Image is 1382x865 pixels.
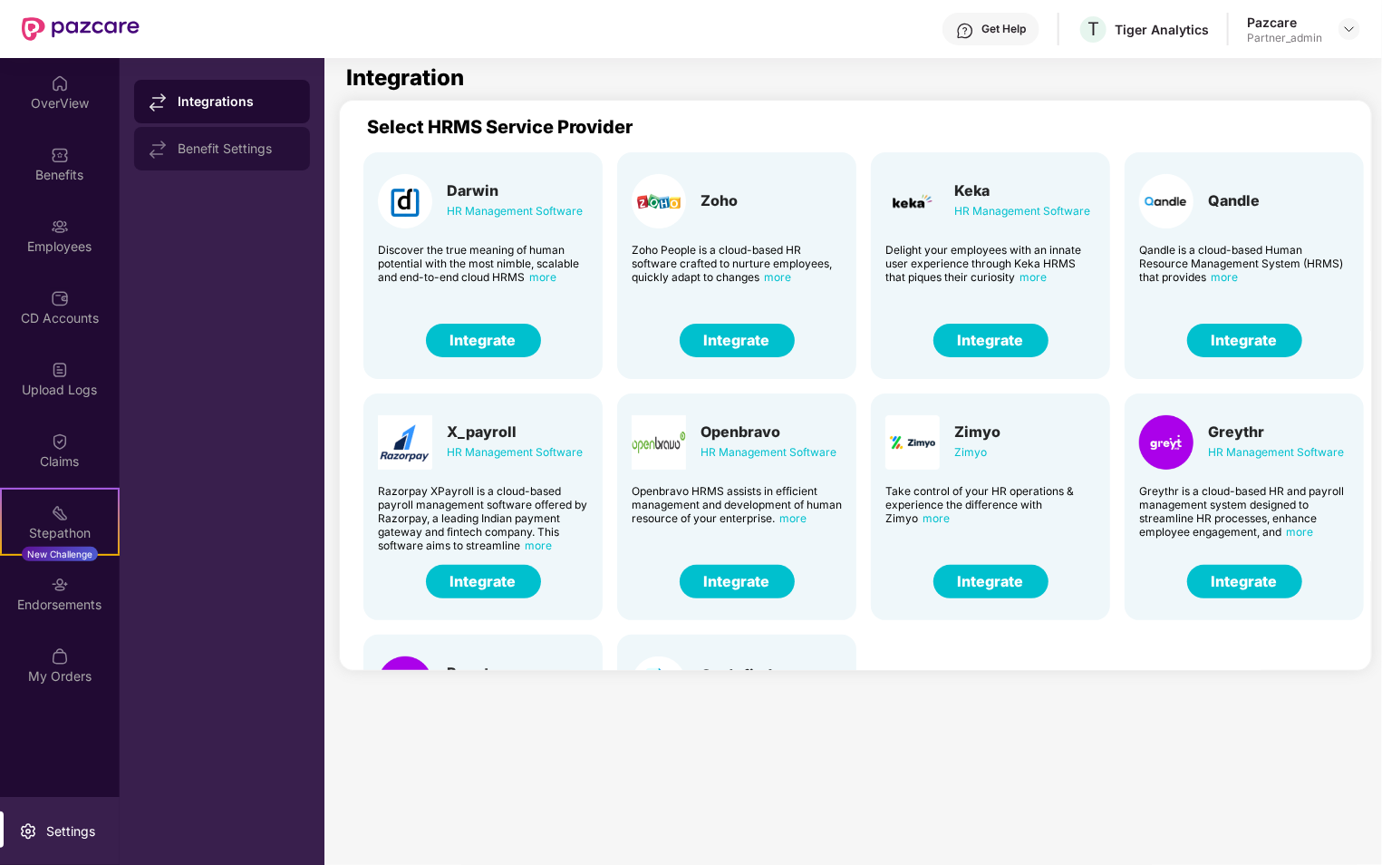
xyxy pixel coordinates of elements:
span: more [1286,525,1313,539]
span: more [525,539,552,552]
div: Greythr is a cloud-based HR and payroll management system designed to streamline HR processes, en... [1139,484,1349,539]
img: svg+xml;base64,PHN2ZyB4bWxucz0iaHR0cDovL3d3dy53My5vcmcvMjAwMC9zdmciIHdpZHRoPSIyMSIgaGVpZ2h0PSIyMC... [51,504,69,522]
button: Integrate [933,324,1049,357]
div: HR Management Software [447,201,583,221]
div: Razorpay XPayroll is a cloud-based payroll management software offered by Razorpay, a leading Ind... [378,484,588,552]
img: Card Logo [632,415,686,470]
div: Take control of your HR operations & experience the difference with Zimyo [885,484,1096,525]
img: svg+xml;base64,PHN2ZyBpZD0iSGVscC0zMngzMiIgeG1sbnM9Imh0dHA6Ly93d3cudzMub3JnLzIwMDAvc3ZnIiB3aWR0aD... [956,22,974,40]
div: Stepathon [2,524,118,542]
img: svg+xml;base64,PHN2ZyBpZD0iRW1wbG95ZWVzIiB4bWxucz0iaHR0cDovL3d3dy53My5vcmcvMjAwMC9zdmciIHdpZHRoPS... [51,218,69,236]
div: New Challenge [22,547,98,561]
img: Card Logo [885,415,940,470]
div: Zimyo [954,423,1000,441]
img: svg+xml;base64,PHN2ZyBpZD0iRW5kb3JzZW1lbnRzIiB4bWxucz0iaHR0cDovL3d3dy53My5vcmcvMjAwMC9zdmciIHdpZH... [51,576,69,594]
div: X_payroll [447,423,583,441]
span: more [1211,270,1238,284]
div: Discover the true meaning of human potential with the most nimble, scalable and end-to-end cloud ... [378,243,588,284]
button: Integrate [1187,324,1302,357]
div: Greythr [1208,423,1344,441]
div: Qandle is a cloud-based Human Resource Management System (HRMS) that provides [1139,243,1349,284]
img: svg+xml;base64,PHN2ZyBpZD0iRHJvcGRvd24tMzJ4MzIiIHhtbG5zPSJodHRwOi8vd3d3LnczLm9yZy8yMDAwL3N2ZyIgd2... [1342,22,1357,36]
div: Qandle [1208,191,1260,209]
div: HR Management Software [954,201,1090,221]
div: Repute [447,664,512,682]
button: Integrate [1187,565,1302,598]
div: Zoho People is a cloud-based HR software crafted to nurture employees, quickly adapt to changes [632,243,842,284]
button: Integrate [680,324,795,357]
img: svg+xml;base64,PHN2ZyBpZD0iQ2xhaW0iIHhtbG5zPSJodHRwOi8vd3d3LnczLm9yZy8yMDAwL3N2ZyIgd2lkdGg9IjIwIi... [51,432,69,451]
button: Integrate [426,324,541,357]
img: svg+xml;base64,PHN2ZyBpZD0iQmVuZWZpdHMiIHhtbG5zPSJodHRwOi8vd3d3LnczLm9yZy8yMDAwL3N2ZyIgd2lkdGg9Ij... [51,146,69,164]
img: Card Logo [885,174,940,228]
div: Can't find your HRMS? [701,666,842,702]
img: svg+xml;base64,PHN2ZyBpZD0iVXBsb2FkX0xvZ3MiIGRhdGEtbmFtZT0iVXBsb2FkIExvZ3MiIHhtbG5zPSJodHRwOi8vd3... [51,361,69,379]
img: svg+xml;base64,PHN2ZyBpZD0iQ0RfQWNjb3VudHMiIGRhdGEtbmFtZT0iQ0QgQWNjb3VudHMiIHhtbG5zPSJodHRwOi8vd3... [51,289,69,307]
button: Integrate [426,565,541,598]
h1: Integration [346,67,464,89]
img: Card Logo [632,174,686,228]
div: Settings [41,822,101,841]
span: T [1087,18,1099,40]
img: Card Logo [1139,415,1194,470]
div: Darwin [447,181,583,199]
span: more [1020,270,1047,284]
img: svg+xml;base64,PHN2ZyBpZD0iSG9tZSIgeG1sbnM9Imh0dHA6Ly93d3cudzMub3JnLzIwMDAvc3ZnIiB3aWR0aD0iMjAiIG... [51,74,69,92]
div: Openbravo HRMS assists in efficient management and development of human resource of your enterprise. [632,484,842,525]
button: Integrate [680,565,795,598]
span: more [764,270,791,284]
div: Pazcare [1247,14,1322,31]
span: more [779,511,807,525]
div: Zimyo [954,442,1000,462]
div: Tiger Analytics [1115,21,1209,38]
span: more [529,270,556,284]
img: Card Logo [378,174,432,228]
div: HR Management Software [1208,442,1344,462]
div: Partner_admin [1247,31,1322,45]
div: Benefit Settings [178,141,295,156]
img: Card Logo [378,656,432,711]
button: Integrate [933,565,1049,598]
img: Card Logo [632,656,686,711]
div: Openbravo [701,423,836,441]
img: svg+xml;base64,PHN2ZyBpZD0iTXlfT3JkZXJzIiBkYXRhLW5hbWU9Ik15IE9yZGVycyIgeG1sbnM9Imh0dHA6Ly93d3cudz... [51,647,69,666]
img: svg+xml;base64,PHN2ZyB4bWxucz0iaHR0cDovL3d3dy53My5vcmcvMjAwMC9zdmciIHdpZHRoPSIxNy44MzIiIGhlaWdodD... [149,141,167,159]
img: svg+xml;base64,PHN2ZyB4bWxucz0iaHR0cDovL3d3dy53My5vcmcvMjAwMC9zdmciIHdpZHRoPSIxNy44MzIiIGhlaWdodD... [149,93,167,112]
span: more [923,511,950,525]
div: Zoho [701,191,738,209]
img: New Pazcare Logo [22,17,140,41]
div: Get Help [981,22,1026,36]
div: Keka [954,181,1090,199]
img: Card Logo [378,415,432,470]
img: svg+xml;base64,PHN2ZyBpZD0iU2V0dGluZy0yMHgyMCIgeG1sbnM9Imh0dHA6Ly93d3cudzMub3JnLzIwMDAvc3ZnIiB3aW... [19,822,37,841]
div: Integrations [178,92,295,111]
div: HR Management Software [701,442,836,462]
img: Card Logo [1139,174,1194,228]
div: HR Management Software [447,442,583,462]
div: Delight your employees with an innate user experience through Keka HRMS that piques their curiosity [885,243,1096,284]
